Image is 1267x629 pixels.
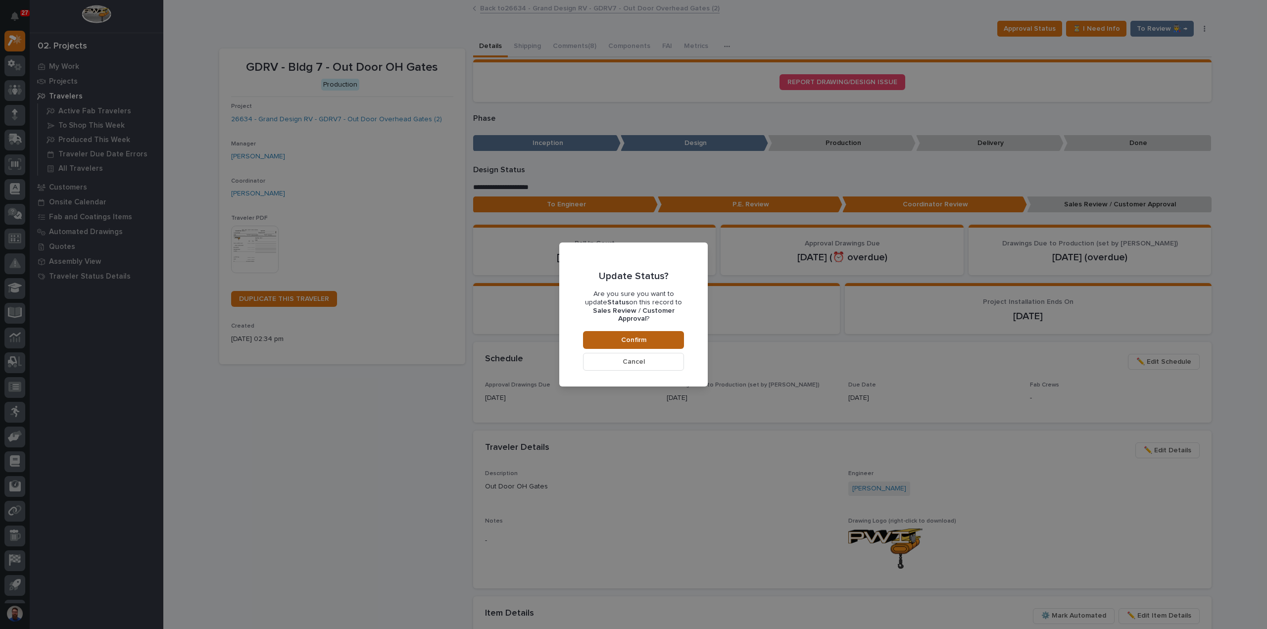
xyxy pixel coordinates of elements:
[621,336,646,344] span: Confirm
[583,290,684,323] p: Are you sure you want to update on this record to ?
[583,353,684,371] button: Cancel
[593,307,675,323] b: Sales Review / Customer Approval
[583,331,684,349] button: Confirm
[623,357,645,366] span: Cancel
[599,270,669,282] p: Update Status?
[607,299,629,306] b: Status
